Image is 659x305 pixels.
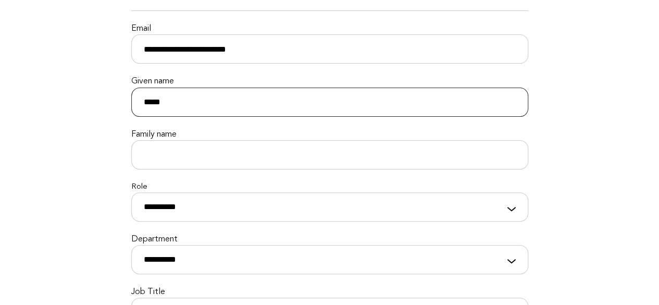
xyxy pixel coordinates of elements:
label: Given name [131,76,528,87]
label: Job Title [131,287,528,298]
label: Family name [131,129,528,140]
label: Email [131,23,528,34]
label: Role [131,182,528,192]
label: Department [131,234,528,245]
